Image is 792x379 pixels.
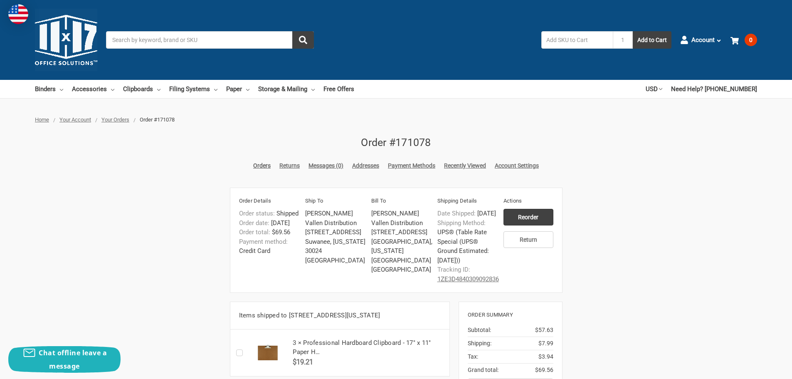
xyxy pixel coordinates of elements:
dt: Payment method: [239,237,288,247]
span: Chat offline leave a message [39,348,107,371]
button: Add to Cart [633,31,671,49]
h5: Items shipped to [STREET_ADDRESS][US_STATE] [239,311,441,320]
h6: Ship To [305,197,371,207]
a: Messages (0) [308,161,343,170]
dt: Order date: [239,218,269,228]
span: Grand total: [468,367,498,373]
li: Vallen Distribution [305,218,367,228]
a: Paper [226,80,249,98]
dd: [DATE] [239,218,301,228]
span: Shipping: [468,340,491,347]
span: $7.99 [538,339,553,348]
li: [GEOGRAPHIC_DATA] [371,265,433,275]
a: Home [35,116,49,123]
a: 1ZE3D4840309092836 [437,275,499,283]
input: Add SKU to Cart [541,31,613,49]
h5: 3 × Professional Hardboard Clipboard - 17" x 11" Paper H… [293,338,444,357]
button: Chat offline leave a message [8,346,121,373]
a: Addresses [352,161,379,170]
a: Your Orders [101,116,129,123]
span: $57.63 [535,326,553,334]
dt: Order status: [239,209,275,218]
dt: Tracking ID: [437,265,470,275]
span: Tax: [468,353,478,360]
img: duty and tax information for United States [8,4,28,24]
span: $19.21 [293,358,313,366]
a: Need Help? [PHONE_NUMBER] [671,80,757,98]
a: USD [646,80,662,98]
li: Vallen Distribution [371,218,433,228]
li: [PERSON_NAME] [305,209,367,218]
a: Orders [253,161,271,170]
h2: Order #171078 [230,135,563,151]
h6: Bill To [371,197,437,207]
a: Free Offers [323,80,354,98]
h6: Order Summary [468,311,553,319]
input: Reorder [503,209,553,225]
a: Payment Methods [388,161,435,170]
dd: UPS® (Table Rate Special (UPS® Ground Estimated: [DATE])) [437,218,499,265]
span: $3.94 [538,352,553,361]
a: Accessories [72,80,114,98]
li: [STREET_ADDRESS] [371,228,433,237]
a: Filing Systems [169,80,217,98]
h6: Order Details [239,197,305,207]
li: [GEOGRAPHIC_DATA], [US_STATE][GEOGRAPHIC_DATA] [371,237,433,265]
img: 11x17.com [35,9,97,71]
li: [STREET_ADDRESS] [305,228,367,237]
dt: Shipping Method: [437,218,486,228]
li: [GEOGRAPHIC_DATA] [305,256,367,265]
img: Professional Hardboard Clipboard - 17" x 11" Paper Holder, High-Capacity Jumbo Clip, Moisture Res... [249,342,286,363]
li: Suwanee, [US_STATE] 30024 [305,237,367,256]
a: Returns [279,161,300,170]
h6: Shipping Details [437,197,503,207]
a: Recently Viewed [444,161,486,170]
a: Return [503,231,553,248]
span: 0 [745,34,757,46]
li: [PERSON_NAME] [371,209,433,218]
span: $69.56 [535,366,553,374]
a: Your Account [59,116,91,123]
a: Account Settings [495,161,539,170]
dd: Credit Card [239,237,301,256]
a: Clipboards [123,80,160,98]
h6: Actions [503,197,553,207]
span: Subtotal: [468,327,491,333]
dt: Date Shipped: [437,209,476,218]
a: 0 [730,29,757,51]
input: Search by keyword, brand or SKU [106,31,314,49]
span: Order #171078 [140,116,175,123]
span: Account [691,35,715,45]
a: Account [680,29,722,51]
a: Storage & Mailing [258,80,315,98]
a: Binders [35,80,63,98]
dt: Order total: [239,228,270,237]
